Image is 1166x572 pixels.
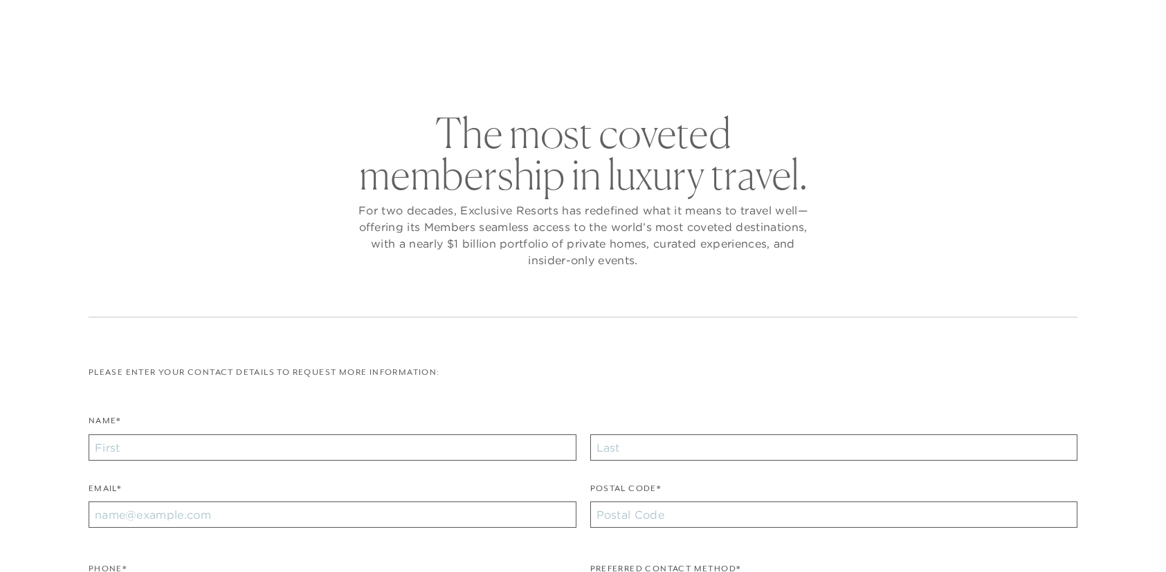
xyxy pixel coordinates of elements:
a: Community [657,44,742,84]
p: For two decades, Exclusive Resorts has redefined what it means to travel well—offering its Member... [355,202,812,268]
h2: The most coveted membership in luxury travel. [355,112,812,195]
input: Last [590,434,1078,461]
a: Member Login [1012,15,1081,28]
input: name@example.com [89,501,576,528]
input: First [89,434,576,461]
label: Name* [89,414,121,434]
a: Membership [551,44,637,84]
p: Please enter your contact details to request more information: [89,366,1077,379]
label: Email* [89,482,121,502]
label: Postal Code* [590,482,662,502]
a: Get Started [49,15,109,28]
a: The Collection [424,44,530,84]
input: Postal Code [590,501,1078,528]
